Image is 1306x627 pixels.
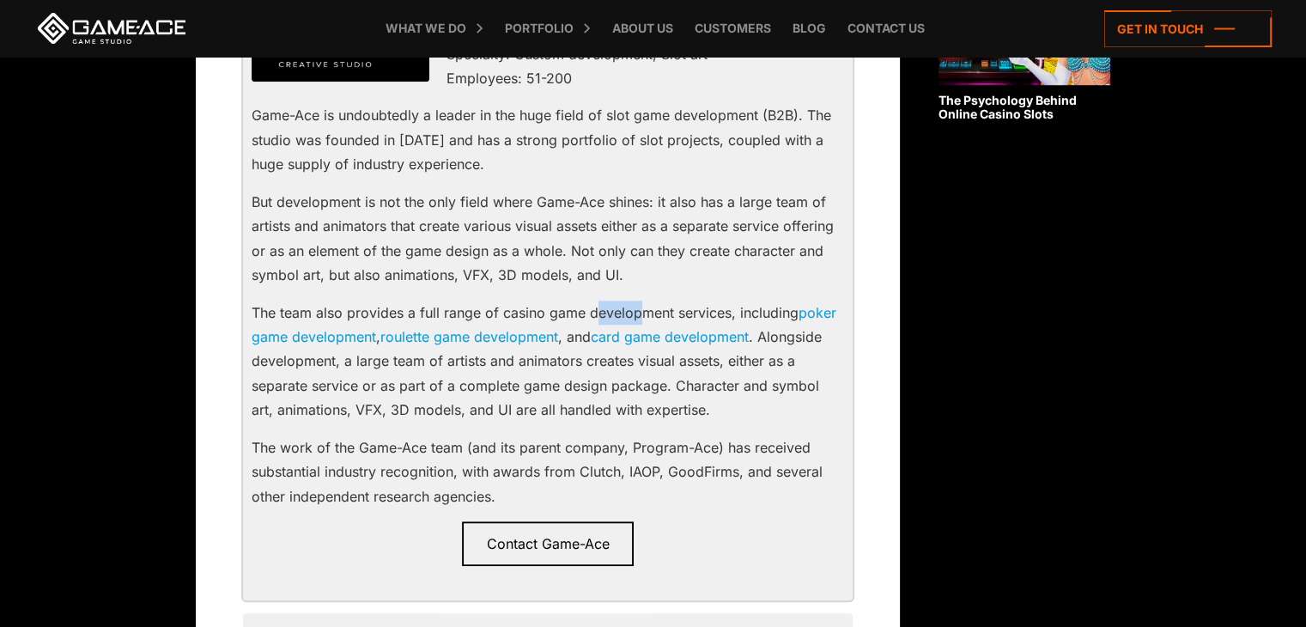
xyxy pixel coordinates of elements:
[462,521,634,566] a: Contact Game-Ace
[252,301,844,423] p: The team also provides a full range of casino game development services, including , , and . Alon...
[252,304,836,345] a: poker game development
[591,328,749,345] a: card game development
[252,103,844,176] p: Game-Ace is undoubtedly a leader in the huge field of slot game development (B2B). The studio was...
[252,190,844,288] p: But development is not the only field where Game-Ace shines: it also has a large team of artists ...
[252,435,844,508] p: The work of the Game-Ace team (and its parent company, Program-Ace) has received substantial indu...
[380,328,558,345] a: roulette game development
[1104,10,1272,47] a: Get in touch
